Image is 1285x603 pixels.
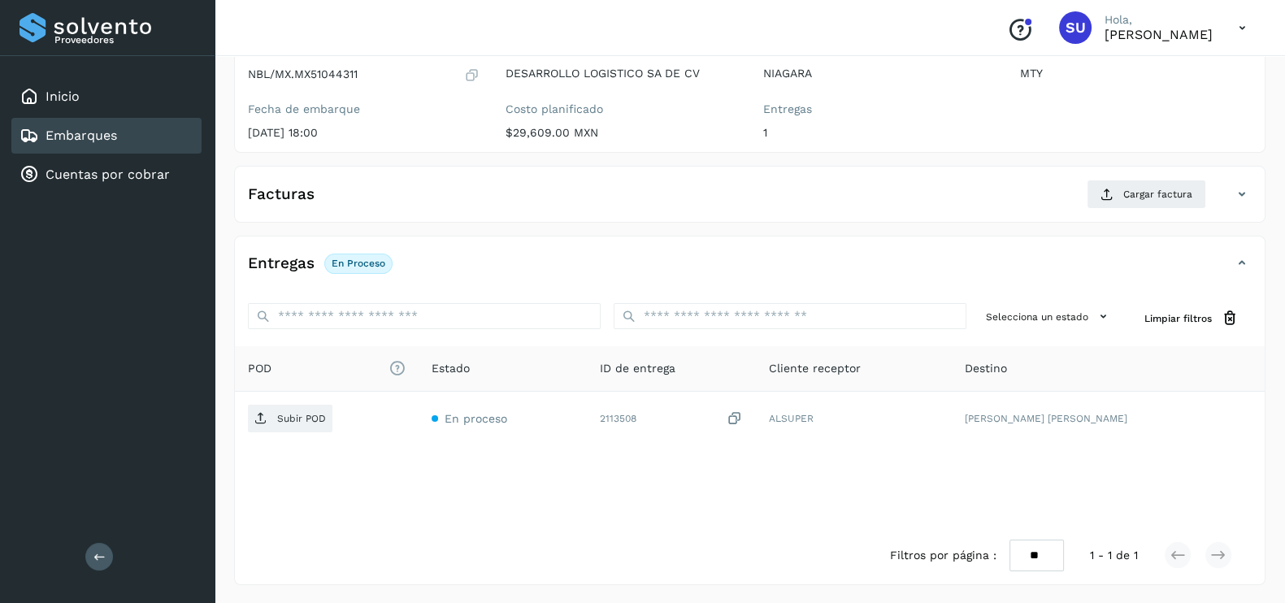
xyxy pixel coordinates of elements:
[756,392,952,445] td: ALSUPER
[46,128,117,143] a: Embarques
[1144,311,1212,326] span: Limpiar filtros
[890,547,996,564] span: Filtros por página :
[506,126,737,140] p: $29,609.00 MXN
[1105,27,1213,42] p: Sayra Ugalde
[1020,67,1252,80] p: MTY
[763,67,995,80] p: NIAGARA
[46,167,170,182] a: Cuentas por cobrar
[11,79,202,115] div: Inicio
[600,410,743,427] div: 2113508
[11,118,202,154] div: Embarques
[432,360,470,377] span: Estado
[54,34,195,46] p: Proveedores
[46,89,80,104] a: Inicio
[248,360,406,377] span: POD
[235,180,1265,222] div: FacturasCargar factura
[769,360,861,377] span: Cliente receptor
[277,413,326,424] p: Subir POD
[248,254,315,273] h4: Entregas
[11,157,202,193] div: Cuentas por cobrar
[506,67,737,80] p: DESARROLLO LOGISTICO SA DE CV
[952,392,1265,445] td: [PERSON_NAME] [PERSON_NAME]
[1087,180,1206,209] button: Cargar factura
[248,405,332,432] button: Subir POD
[600,360,675,377] span: ID de entrega
[979,303,1118,330] button: Selecciona un estado
[1131,303,1252,333] button: Limpiar filtros
[506,102,737,116] label: Costo planificado
[248,102,480,116] label: Fecha de embarque
[248,126,480,140] p: [DATE] 18:00
[248,185,315,204] h4: Facturas
[763,126,995,140] p: 1
[1105,13,1213,27] p: Hola,
[235,249,1265,290] div: EntregasEn proceso
[1090,547,1138,564] span: 1 - 1 de 1
[332,258,385,269] p: En proceso
[445,412,507,425] span: En proceso
[763,102,995,116] label: Entregas
[1123,187,1192,202] span: Cargar factura
[248,67,358,81] p: NBL/MX.MX51044311
[965,360,1007,377] span: Destino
